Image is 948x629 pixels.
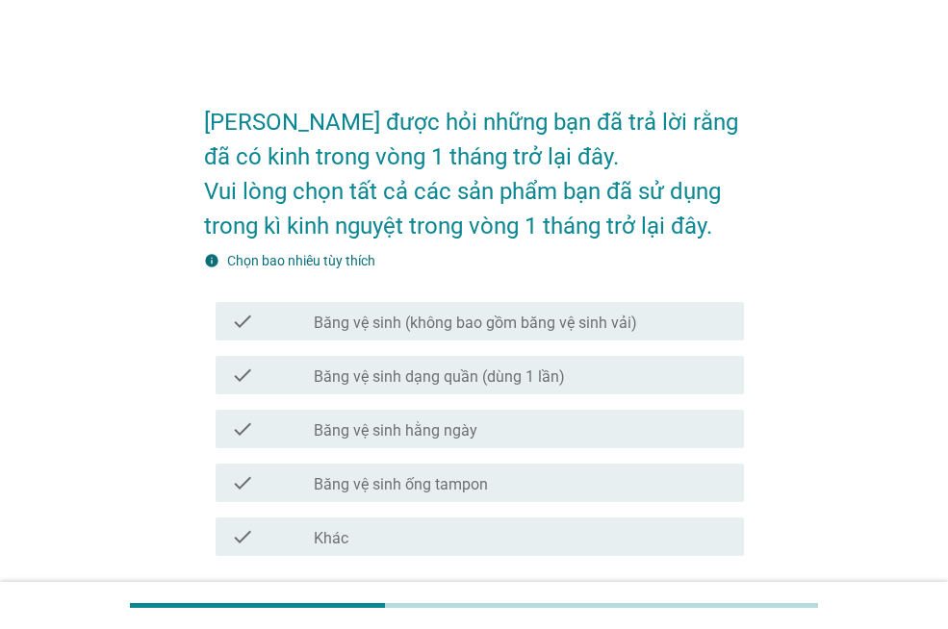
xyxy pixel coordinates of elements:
[227,253,375,268] label: Chọn bao nhiêu tùy thích
[314,421,477,440] label: Băng vệ sinh hằng ngày
[231,471,254,494] i: check
[314,314,637,333] label: Băng vệ sinh (không bao gồm băng vệ sinh vải)
[314,367,565,387] label: Băng vệ sinh dạng quần (dùng 1 lần)
[231,525,254,548] i: check
[204,86,744,243] h2: [PERSON_NAME] được hỏi những bạn đã trả lời rằng đã có kinh trong vòng 1 tháng trở lại đây. Vui l...
[204,253,219,268] i: info
[231,310,254,333] i: check
[231,364,254,387] i: check
[314,529,348,548] label: Khác
[314,475,488,494] label: Băng vệ sinh ống tampon
[231,417,254,440] i: check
